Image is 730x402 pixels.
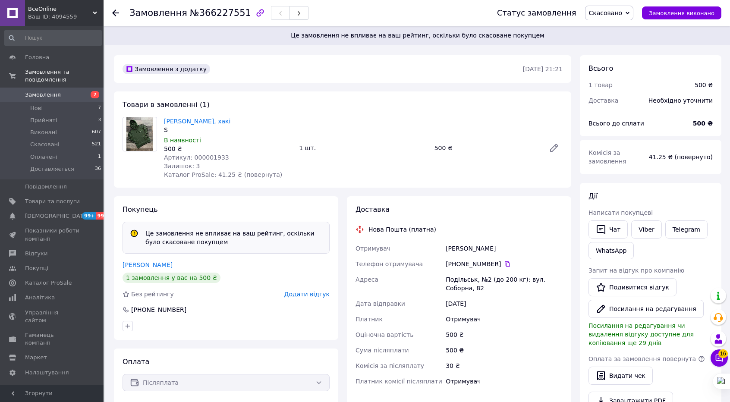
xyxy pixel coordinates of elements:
span: Оплата за замовлення повернута [588,355,696,362]
span: Артикул: 000001933 [164,154,229,161]
div: Нова Пошта (платна) [366,225,438,234]
span: 607 [92,129,101,136]
span: 1 [98,153,101,161]
span: Це замовлення не впливає на ваш рейтинг, оскільки було скасоване покупцем [116,31,720,40]
div: [DATE] [444,296,564,311]
span: 36 [95,165,101,173]
span: В наявності [164,137,201,144]
span: Замовлення [129,8,187,18]
a: [PERSON_NAME] [123,261,173,268]
span: Товари в замовленні (1) [123,100,210,109]
span: [DEMOGRAPHIC_DATA] [25,212,89,220]
span: Сума післяплати [356,347,409,354]
div: Подільськ, №2 (до 200 кг): вул. Соборна, 82 [444,272,564,296]
a: Подивитися відгук [588,278,677,296]
div: Це замовлення не впливає на ваш рейтинг, оскільки було скасоване покупцем [142,229,326,246]
a: Редагувати [545,139,563,157]
span: Каталог ProSale: 41.25 ₴ (повернута) [164,171,282,178]
span: Платник комісії післяплати [356,378,442,385]
span: Виконані [30,129,57,136]
span: ВсеOnline [28,5,93,13]
span: Оплата [123,358,149,366]
div: [PHONE_NUMBER] [446,260,563,268]
time: [DATE] 21:21 [523,66,563,72]
span: Комісія за замовлення [588,149,626,165]
span: Доставляється [30,165,74,173]
span: Всього [588,64,613,72]
div: [PHONE_NUMBER] [130,305,187,314]
span: 1 товар [588,82,613,88]
button: Чат [588,220,628,239]
span: Комісія за післяплату [356,362,424,369]
div: Статус замовлення [497,9,576,17]
span: Скасовані [30,141,60,148]
span: Скасовано [589,9,623,16]
span: Налаштування [25,369,69,377]
span: Доставка [356,205,390,214]
a: WhatsApp [588,242,634,259]
div: 500 ₴ [164,144,292,153]
div: Замовлення з додатку [123,64,210,74]
span: Залишок: 3 [164,163,200,170]
div: Необхідно уточнити [643,91,718,110]
div: 500 ₴ [695,81,713,89]
div: Отримувач [444,374,564,389]
span: Всього до сплати [588,120,644,127]
div: 500 ₴ [444,342,564,358]
span: Управління сайтом [25,309,80,324]
div: [PERSON_NAME] [444,241,564,256]
span: Дії [588,192,598,200]
span: Написати покупцеві [588,209,653,216]
button: Замовлення виконано [642,6,721,19]
span: Доставка [588,97,618,104]
input: Пошук [4,30,102,46]
a: [PERSON_NAME], хакі [164,118,230,125]
div: Ваш ID: 4094559 [28,13,104,21]
span: Отримувач [356,245,390,252]
span: Гаманець компанії [25,331,80,347]
span: Головна [25,53,49,61]
span: 521 [92,141,101,148]
span: №366227551 [190,8,251,18]
span: Оплачені [30,153,57,161]
button: Видати чек [588,367,653,385]
span: Маркет [25,354,47,361]
b: 500 ₴ [693,120,713,127]
a: Viber [631,220,661,239]
span: Показники роботи компанії [25,227,80,242]
span: Відгуки [25,250,47,258]
span: 7 [91,91,99,98]
span: Повідомлення [25,183,67,191]
div: Отримувач [444,311,564,327]
span: Покупці [25,264,48,272]
span: Запит на відгук про компанію [588,267,684,274]
span: Адреса [356,276,378,283]
span: Додати відгук [284,291,330,298]
span: Телефон отримувача [356,261,423,267]
span: 41.25 ₴ (повернуто) [649,154,713,160]
span: Товари та послуги [25,198,80,205]
span: 99+ [96,212,110,220]
span: Замовлення виконано [649,10,714,16]
span: Оціночна вартість [356,331,413,338]
div: 500 ₴ [444,327,564,342]
span: Замовлення та повідомлення [25,68,104,84]
span: Покупець [123,205,158,214]
button: Посилання на редагування [588,300,704,318]
img: Худі ФЛІС НК, хакі [126,117,153,151]
span: Каталог ProSale [25,279,72,287]
div: S [164,126,292,134]
button: Чат з покупцем16 [711,349,728,367]
span: Аналітика [25,294,55,301]
div: 1 замовлення у вас на 500 ₴ [123,273,220,283]
div: 30 ₴ [444,358,564,374]
span: Замовлення [25,91,61,99]
span: 3 [98,116,101,124]
a: Telegram [665,220,708,239]
span: Дата відправки [356,300,405,307]
div: 1 шт. [296,142,431,154]
span: Нові [30,104,43,112]
span: Прийняті [30,116,57,124]
span: Посилання на редагування чи видалення відгуку доступне для копіювання ще 29 днів [588,322,694,346]
span: 16 [718,349,728,358]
